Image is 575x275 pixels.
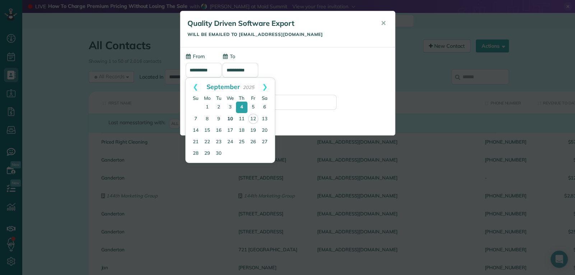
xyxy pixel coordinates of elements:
span: Monday [204,95,210,101]
a: 3 [224,102,236,113]
a: 18 [236,125,247,136]
a: 14 [190,125,201,136]
a: 4 [236,102,247,113]
a: 25 [236,136,247,148]
span: ✕ [381,19,386,27]
a: 26 [247,136,259,148]
a: 23 [213,136,224,148]
span: Tuesday [216,95,222,101]
span: Friday [251,95,255,101]
a: 29 [201,148,213,159]
a: 5 [247,102,259,113]
a: 11 [236,113,247,125]
a: 13 [259,113,270,125]
a: Next [255,78,275,96]
a: 17 [224,125,236,136]
a: 19 [247,125,259,136]
a: 1 [201,102,213,113]
label: (Optional) Send a copy of this email to: [186,85,390,92]
a: 8 [201,113,213,125]
a: 2 [213,102,224,113]
a: 10 [224,113,236,125]
span: September [207,83,240,90]
a: 6 [259,102,270,113]
span: Saturday [262,95,268,101]
h5: Will be emailed to [EMAIL_ADDRESS][DOMAIN_NAME] [187,32,371,37]
h5: Quality Driven Software Export [187,18,371,28]
span: Thursday [239,95,245,101]
a: 7 [190,113,201,125]
a: 22 [201,136,213,148]
a: 21 [190,136,201,148]
a: 15 [201,125,213,136]
a: Prev [186,78,205,96]
a: 12 [248,114,258,124]
label: To [222,53,235,60]
a: 20 [259,125,270,136]
a: 24 [224,136,236,148]
a: 28 [190,148,201,159]
span: 2025 [243,84,254,90]
label: From [186,53,205,60]
a: 27 [259,136,270,148]
a: 16 [213,125,224,136]
span: Wednesday [227,95,234,101]
span: Sunday [193,95,199,101]
a: 9 [213,113,224,125]
a: 30 [213,148,224,159]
